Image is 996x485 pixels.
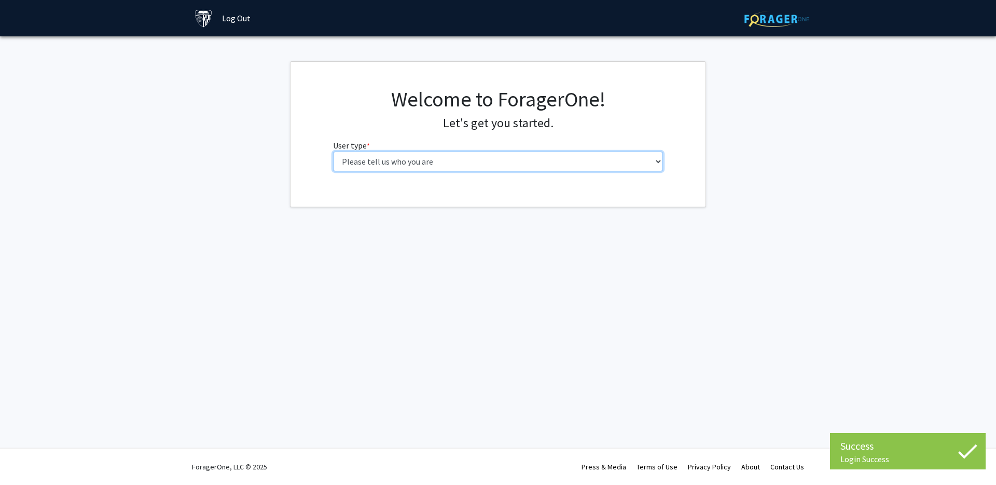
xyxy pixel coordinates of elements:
[333,87,663,112] h1: Welcome to ForagerOne!
[770,462,804,471] a: Contact Us
[195,9,213,28] img: Johns Hopkins University Logo
[741,462,760,471] a: About
[192,449,267,485] div: ForagerOne, LLC © 2025
[840,438,975,454] div: Success
[688,462,731,471] a: Privacy Policy
[840,454,975,464] div: Login Success
[333,116,663,131] h4: Let's get you started.
[744,11,809,27] img: ForagerOne Logo
[582,462,626,471] a: Press & Media
[333,139,370,152] label: User type
[637,462,677,471] a: Terms of Use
